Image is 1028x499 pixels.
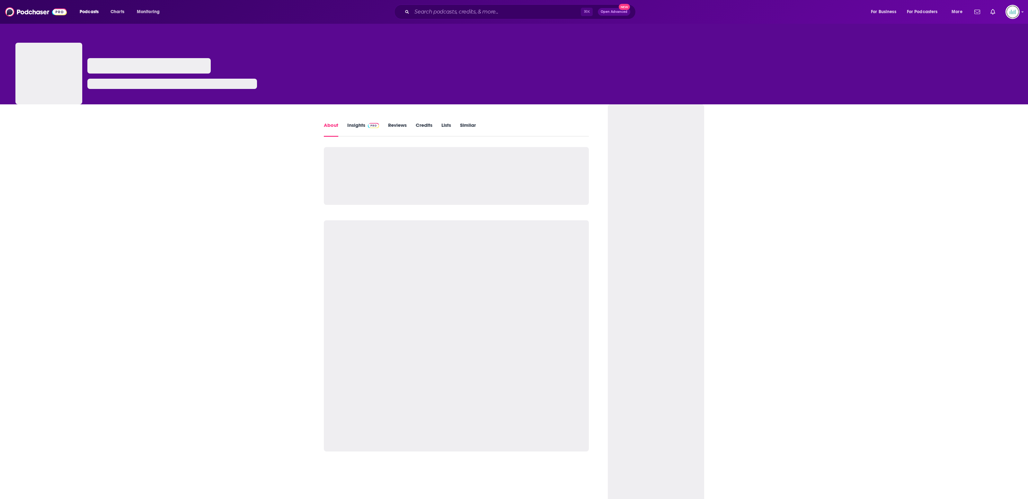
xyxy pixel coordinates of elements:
[347,122,379,137] a: InsightsPodchaser Pro
[441,122,451,137] a: Lists
[132,7,168,17] button: open menu
[368,123,379,128] img: Podchaser Pro
[972,6,983,17] a: Show notifications dropdown
[324,122,338,137] a: About
[388,122,407,137] a: Reviews
[619,4,630,10] span: New
[866,7,904,17] button: open menu
[903,7,947,17] button: open menu
[1006,5,1020,19] span: Logged in as podglomerate
[871,7,896,16] span: For Business
[412,7,581,17] input: Search podcasts, credits, & more...
[1006,5,1020,19] img: User Profile
[400,4,642,19] div: Search podcasts, credits, & more...
[80,7,99,16] span: Podcasts
[111,7,124,16] span: Charts
[598,8,630,16] button: Open AdvancedNew
[601,10,627,13] span: Open Advanced
[5,6,67,18] img: Podchaser - Follow, Share and Rate Podcasts
[416,122,432,137] a: Credits
[1006,5,1020,19] button: Show profile menu
[907,7,938,16] span: For Podcasters
[988,6,998,17] a: Show notifications dropdown
[952,7,962,16] span: More
[106,7,128,17] a: Charts
[460,122,476,137] a: Similar
[137,7,160,16] span: Monitoring
[581,8,593,16] span: ⌘ K
[75,7,107,17] button: open menu
[947,7,970,17] button: open menu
